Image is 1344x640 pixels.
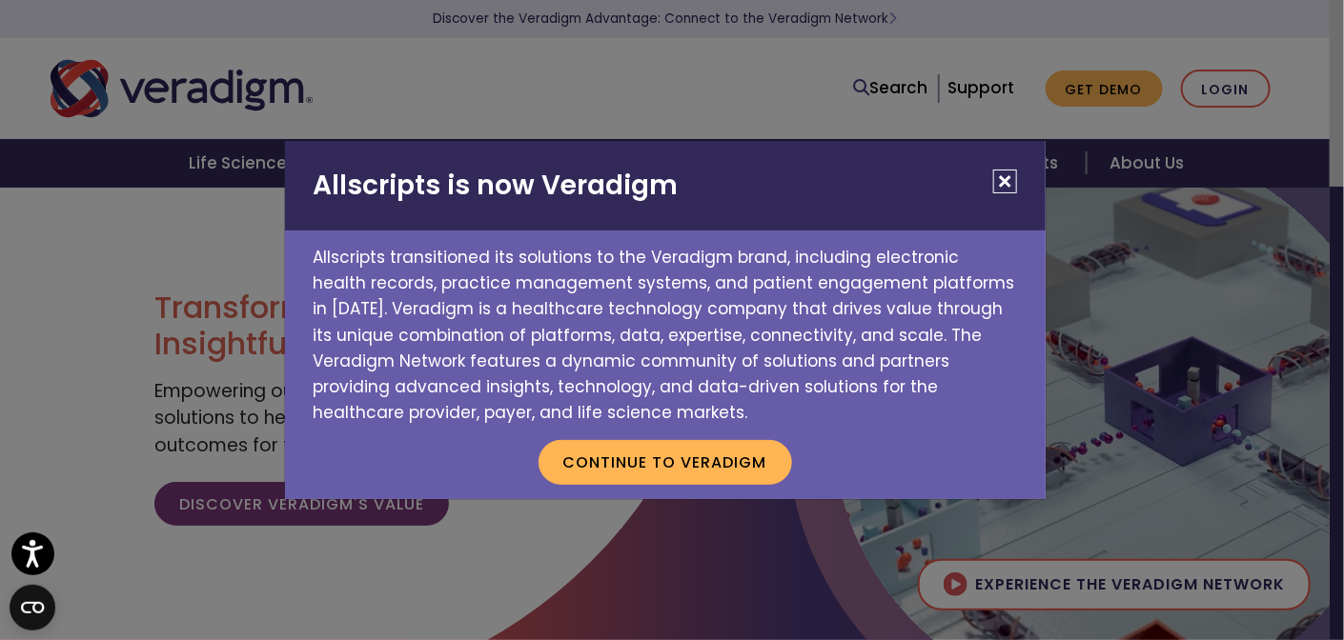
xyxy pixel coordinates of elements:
h2: Allscripts is now Veradigm [285,141,1046,230]
button: Close [993,170,1017,193]
button: Continue to Veradigm [539,440,792,484]
iframe: Drift Chat Widget [979,504,1321,617]
button: Open CMP widget [10,585,55,630]
p: Allscripts transitioned its solutions to the Veradigm brand, including electronic health records,... [285,230,1046,426]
